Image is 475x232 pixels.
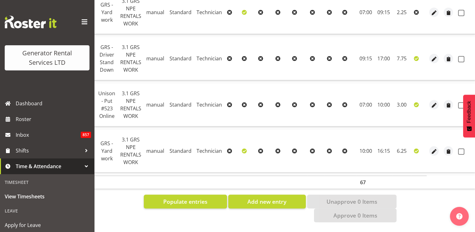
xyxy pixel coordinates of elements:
span: Unapprove 0 Items [326,197,377,206]
span: Shifts [16,146,82,155]
span: Feedback [466,101,472,123]
span: manual [146,55,164,62]
td: Standard [167,83,194,126]
td: 6.25 [392,130,411,172]
td: 16:15 [375,130,392,172]
span: GRS - Yard work [100,140,113,162]
span: Unison - Put #523 Online [98,90,115,119]
td: Standard [167,37,194,80]
td: 09:15 [356,37,375,80]
span: GRS - Yard work [100,1,113,23]
span: Approve 0 Items [333,211,377,219]
td: 3.00 [392,83,411,126]
td: 10:00 [356,130,375,172]
span: Roster [16,114,91,124]
td: Standard [167,130,194,172]
span: manual [146,9,164,16]
td: 17:00 [375,37,392,80]
span: 857 [81,132,91,138]
div: Leave [2,204,93,217]
span: View Timesheets [5,192,89,201]
span: Populate entries [163,197,208,206]
span: Technician [197,147,222,154]
div: Generator Rental Services LTD [11,48,83,67]
button: Approve 0 Items [314,208,397,222]
span: Add new entry [247,197,286,206]
button: Feedback - Show survey [463,95,475,137]
span: Technician [197,101,222,108]
td: 7.75 [392,37,411,80]
span: Technician [197,55,222,62]
span: Time & Attendance [16,162,82,171]
td: 07:00 [356,83,375,126]
img: help-xxl-2.png [456,213,462,219]
span: Inbox [16,130,81,140]
button: Add new entry [228,195,306,208]
span: GRS - Driver Stand Down [100,44,114,73]
span: 3.1 GRS NPE RENTALS WORK [120,90,141,119]
span: Technician [197,9,222,16]
span: 3.1 GRS NPE RENTALS WORK [120,136,141,166]
a: View Timesheets [2,189,93,204]
td: 10:00 [375,83,392,126]
span: manual [146,147,164,154]
img: Rosterit website logo [5,16,57,28]
span: Dashboard [16,99,91,108]
span: Apply for Leave [5,220,89,230]
button: Populate entries [144,195,227,208]
span: manual [146,101,164,108]
button: Unapprove 0 Items [307,195,397,208]
div: Timesheet [2,176,93,189]
span: 3.1 GRS NPE RENTALS WORK [120,44,141,73]
th: 67 [356,175,375,189]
